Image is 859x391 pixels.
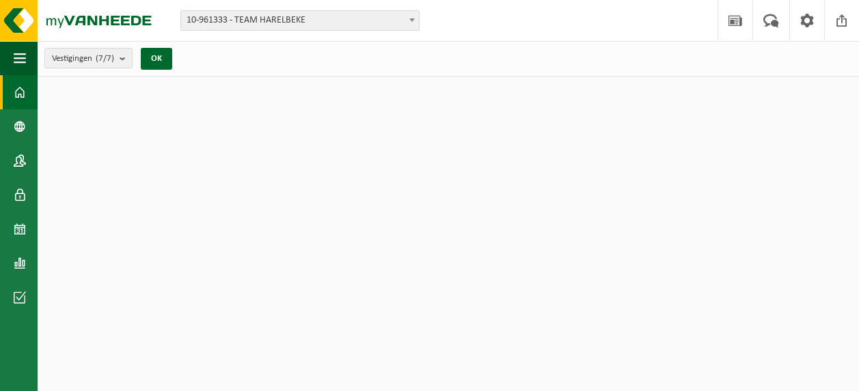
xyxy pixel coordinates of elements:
[52,49,114,69] span: Vestigingen
[181,11,419,30] span: 10-961333 - TEAM HARELBEKE
[96,54,114,63] count: (7/7)
[141,48,172,70] button: OK
[180,10,420,31] span: 10-961333 - TEAM HARELBEKE
[44,48,133,68] button: Vestigingen(7/7)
